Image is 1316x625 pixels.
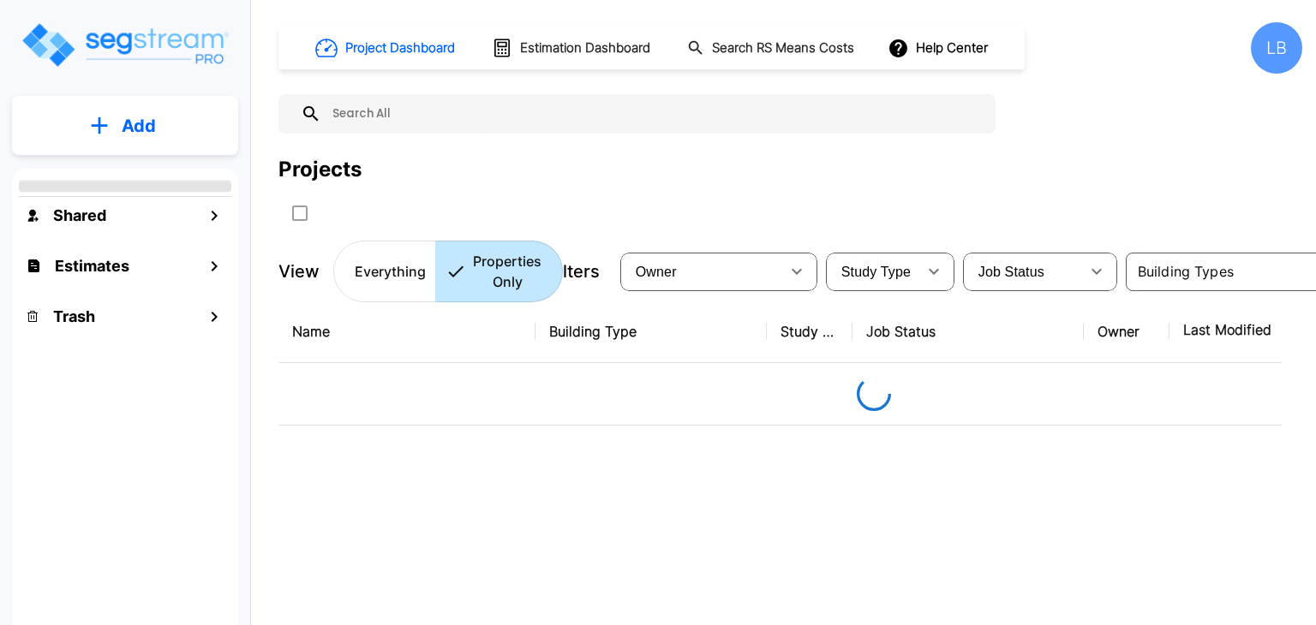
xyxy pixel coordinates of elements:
[884,32,995,64] button: Help Center
[680,32,864,65] button: Search RS Means Costs
[308,29,464,67] button: Project Dashboard
[321,94,987,134] input: Search All
[53,305,95,328] h1: Trash
[712,39,854,58] h1: Search RS Means Costs
[345,39,455,58] h1: Project Dashboard
[966,247,1080,295] div: Select
[12,101,238,151] button: Add
[333,241,436,302] button: Everything
[333,241,563,302] div: Platform
[20,21,230,69] img: Logo
[278,301,535,363] th: Name
[435,241,563,302] button: Properties Only
[53,204,106,227] h1: Shared
[767,301,852,363] th: Study Type
[473,251,541,292] p: Properties Only
[278,259,320,284] p: View
[548,259,600,284] p: Filters
[1084,301,1169,363] th: Owner
[278,154,362,185] div: Projects
[978,265,1044,279] span: Job Status
[624,247,780,295] div: Select
[485,30,660,66] button: Estimation Dashboard
[355,261,426,282] p: Everything
[122,113,156,139] p: Add
[283,196,317,230] button: SelectAll
[829,247,917,295] div: Select
[636,265,677,279] span: Owner
[55,254,129,277] h1: Estimates
[1251,22,1302,74] div: LB
[520,39,650,58] h1: Estimation Dashboard
[841,265,911,279] span: Study Type
[852,301,1084,363] th: Job Status
[535,301,767,363] th: Building Type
